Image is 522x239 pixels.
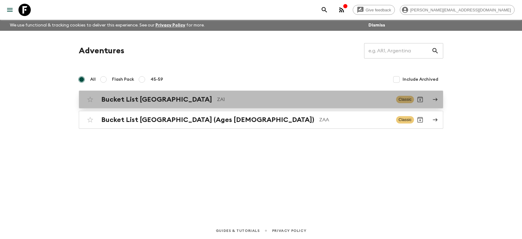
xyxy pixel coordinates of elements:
a: Guides & Tutorials [216,227,260,234]
input: e.g. AR1, Argentina [364,42,432,59]
p: ZAA [319,116,391,124]
p: We use functional & tracking cookies to deliver this experience. See our for more. [7,20,207,31]
span: Classic [396,116,414,124]
button: Dismiss [367,21,387,30]
h1: Adventures [79,45,124,57]
a: Privacy Policy [272,227,306,234]
span: [PERSON_NAME][EMAIL_ADDRESS][DOMAIN_NAME] [407,8,514,12]
a: Bucket List [GEOGRAPHIC_DATA]ZA1ClassicArchive [79,91,443,108]
h2: Bucket List [GEOGRAPHIC_DATA] [101,95,212,103]
button: Archive [414,114,426,126]
span: Classic [396,96,414,103]
span: All [90,76,96,83]
span: Flash Pack [112,76,134,83]
p: ZA1 [217,96,391,103]
button: Archive [414,93,426,106]
span: 45-59 [151,76,163,83]
a: Give feedback [353,5,395,15]
button: menu [4,4,16,16]
a: Bucket List [GEOGRAPHIC_DATA] (Ages [DEMOGRAPHIC_DATA])ZAAClassicArchive [79,111,443,129]
span: Give feedback [362,8,395,12]
a: Privacy Policy [155,23,185,27]
span: Include Archived [403,76,438,83]
h2: Bucket List [GEOGRAPHIC_DATA] (Ages [DEMOGRAPHIC_DATA]) [101,116,314,124]
div: [PERSON_NAME][EMAIL_ADDRESS][DOMAIN_NAME] [400,5,515,15]
button: search adventures [318,4,331,16]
